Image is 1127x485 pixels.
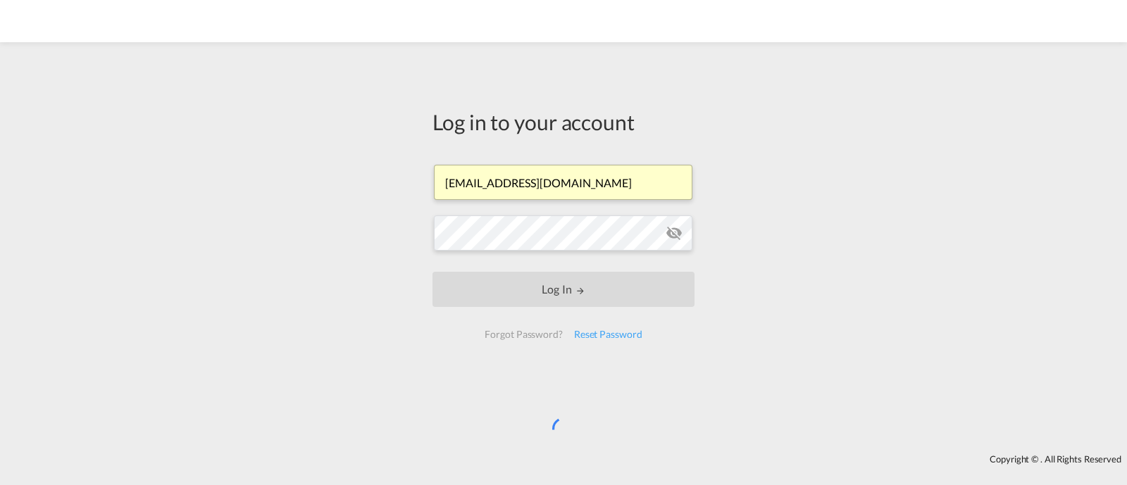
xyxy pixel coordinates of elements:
md-icon: icon-eye-off [666,225,683,241]
div: Log in to your account [432,107,695,137]
div: Reset Password [568,322,648,347]
div: Forgot Password? [479,322,568,347]
input: Enter email/phone number [434,165,692,200]
button: LOGIN [432,272,695,307]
